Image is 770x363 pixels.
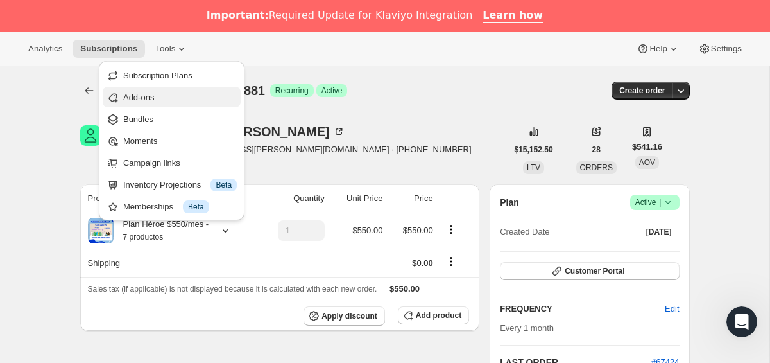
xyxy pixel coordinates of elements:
[207,9,472,22] div: Required Update for Klaviyo Integration
[386,184,436,213] th: Price
[507,141,561,159] button: $15,152.50
[216,180,232,190] span: Beta
[103,65,241,85] button: Subscription Plans
[726,306,757,337] iframe: Intercom live chat
[515,145,553,155] span: $15,152.50
[416,310,461,321] span: Add product
[101,84,265,98] span: Subscription #11193581881
[352,226,382,235] span: $550.00
[389,284,420,294] span: $550.00
[103,174,241,195] button: Inventory Projections
[103,130,241,151] button: Moments
[73,40,145,58] button: Subscriptions
[403,226,433,235] span: $550.00
[619,85,665,96] span: Create order
[690,40,749,58] button: Settings
[28,44,62,54] span: Analytics
[646,227,672,237] span: [DATE]
[80,82,98,100] button: Subscriptions
[103,196,241,217] button: Memberships
[321,85,343,96] span: Active
[123,179,237,191] div: Inventory Projections
[123,158,180,168] span: Campaign links
[629,40,687,58] button: Help
[207,9,269,21] b: Important:
[500,196,519,209] h2: Plan
[123,93,154,102] span: Add-ons
[304,306,385,326] button: Apply discount
[612,82,672,100] button: Create order
[441,222,461,236] button: Product actions
[565,266,624,276] span: Customer Portal
[585,141,608,159] button: 28
[500,323,554,333] span: Every 1 month
[155,44,175,54] span: Tools
[412,258,433,268] span: $0.00
[256,184,329,213] th: Quantity
[649,44,667,54] span: Help
[500,262,679,280] button: Customer Portal
[88,218,114,243] img: product img
[321,311,377,321] span: Apply discount
[500,303,665,315] h2: FREQUENCY
[114,218,209,243] div: Plan Héroe $550/mes -
[103,87,241,107] button: Add-ons
[21,40,70,58] button: Analytics
[123,200,237,213] div: Memberships
[483,9,543,23] a: Learn how
[275,85,309,96] span: Recurring
[111,143,472,156] span: [PERSON_NAME][EMAIL_ADDRESS][PERSON_NAME][DOMAIN_NAME] · [PHONE_NUMBER]
[665,303,679,315] span: Edit
[329,184,387,213] th: Unit Price
[148,40,196,58] button: Tools
[659,197,661,208] span: |
[441,254,461,269] button: Shipping actions
[580,163,613,172] span: ORDERS
[80,184,256,213] th: Product
[123,114,153,124] span: Bundles
[123,136,157,146] span: Moments
[635,196,674,209] span: Active
[103,152,241,173] button: Campaign links
[123,233,164,242] small: 7 productos
[80,249,256,277] th: Shipping
[103,109,241,129] button: Bundles
[398,306,469,324] button: Add product
[657,299,687,319] button: Edit
[80,44,137,54] span: Subscriptions
[527,163,540,172] span: LTV
[592,145,601,155] span: 28
[639,158,655,167] span: AOV
[638,223,680,241] button: [DATE]
[88,285,377,294] span: Sales tax (if applicable) is not displayed because it is calculated with each new order.
[80,125,101,146] span: Barbara Ruiz
[188,202,204,212] span: Beta
[632,141,662,154] span: $541.16
[711,44,742,54] span: Settings
[123,71,193,80] span: Subscription Plans
[500,226,549,238] span: Created Date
